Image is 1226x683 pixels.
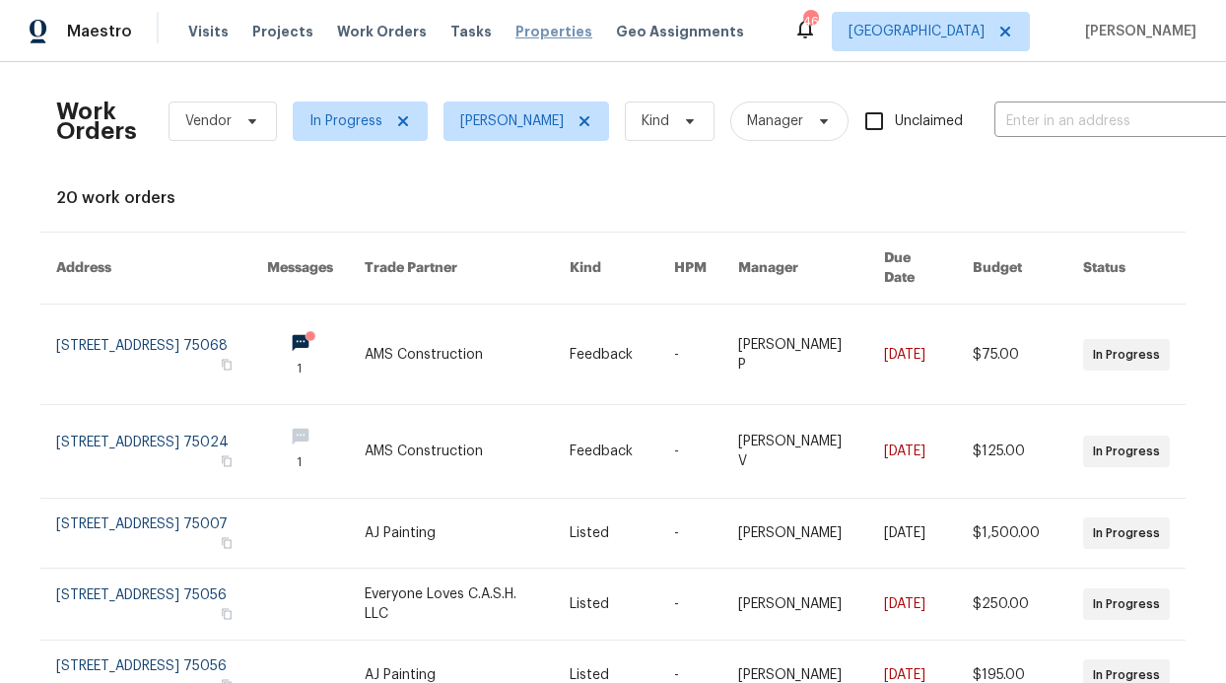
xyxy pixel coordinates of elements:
td: [PERSON_NAME] P [722,305,868,405]
td: Feedback [554,305,658,405]
button: Copy Address [218,356,236,374]
span: Tasks [450,25,492,38]
button: Copy Address [218,605,236,623]
span: [GEOGRAPHIC_DATA] [849,22,985,41]
div: 46 [803,12,817,32]
span: Properties [515,22,592,41]
td: AMS Construction [349,305,554,405]
td: [PERSON_NAME] [722,569,868,641]
td: Listed [554,499,658,569]
span: [PERSON_NAME] [460,111,564,131]
span: In Progress [309,111,382,131]
th: Status [1067,233,1186,305]
span: Projects [252,22,313,41]
th: HPM [658,233,722,305]
th: Messages [251,233,349,305]
span: Manager [747,111,803,131]
td: - [658,305,722,405]
button: Copy Address [218,534,236,552]
td: AJ Painting [349,499,554,569]
span: Visits [188,22,229,41]
h2: Work Orders [56,102,137,141]
span: Geo Assignments [616,22,744,41]
td: Feedback [554,405,658,499]
th: Manager [722,233,868,305]
input: Enter in an address [994,106,1192,137]
td: - [658,499,722,569]
td: - [658,405,722,499]
span: Work Orders [337,22,427,41]
td: [PERSON_NAME] V [722,405,868,499]
span: Maestro [67,22,132,41]
span: [PERSON_NAME] [1077,22,1196,41]
th: Budget [957,233,1067,305]
span: Vendor [185,111,232,131]
td: Listed [554,569,658,641]
span: Unclaimed [895,111,963,132]
td: - [658,569,722,641]
td: AMS Construction [349,405,554,499]
td: Everyone Loves C.A.S.H. LLC [349,569,554,641]
span: Kind [642,111,669,131]
div: 20 work orders [56,188,1170,208]
th: Kind [554,233,658,305]
th: Address [40,233,251,305]
th: Trade Partner [349,233,554,305]
button: Copy Address [218,452,236,470]
th: Due Date [868,233,957,305]
td: [PERSON_NAME] [722,499,868,569]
